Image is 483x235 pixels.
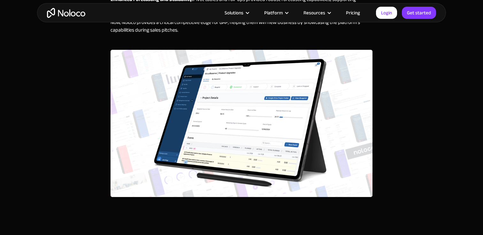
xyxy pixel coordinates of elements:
a: home [47,8,85,18]
div: Solutions [225,9,243,17]
a: Get started [402,7,436,19]
div: Solutions [217,9,256,17]
div: Platform [256,9,295,17]
a: Pricing [338,9,368,17]
div: Resources [295,9,338,17]
div: Resources [303,9,325,17]
div: Platform [264,9,283,17]
a: Login [376,7,397,19]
